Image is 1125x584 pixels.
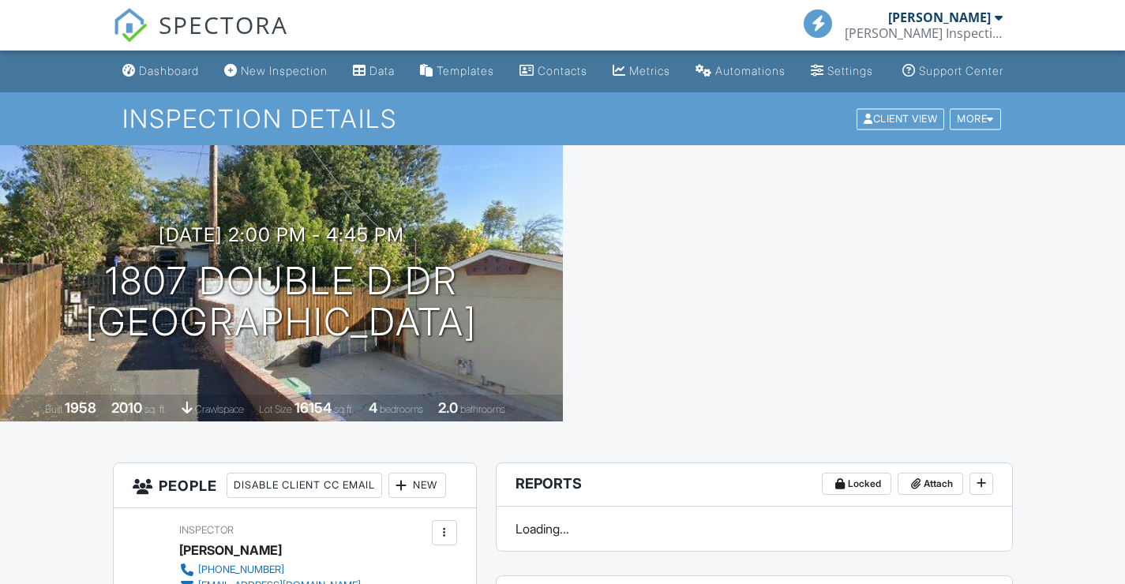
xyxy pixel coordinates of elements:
span: crawlspace [195,403,244,415]
span: Inspector [179,524,234,536]
a: [PHONE_NUMBER] [179,562,361,578]
div: [PERSON_NAME] [179,538,282,562]
h1: Inspection Details [122,105,1002,133]
div: Data [369,64,395,77]
img: The Best Home Inspection Software - Spectora [113,8,148,43]
h3: [DATE] 2:00 pm - 4:45 pm [159,224,404,245]
span: bathrooms [460,403,505,415]
div: Dashboard [139,64,199,77]
a: SPECTORA [113,21,288,54]
a: Automations (Basic) [689,57,792,86]
a: Contacts [513,57,594,86]
span: SPECTORA [159,8,288,41]
div: Client View [857,108,944,129]
span: Built [45,403,62,415]
h3: People [114,463,476,508]
a: Support Center [896,57,1010,86]
div: Disable Client CC Email [227,473,382,498]
a: Settings [804,57,879,86]
span: bedrooms [380,403,423,415]
div: Metrics [629,64,670,77]
div: [PERSON_NAME] [888,9,991,25]
a: Metrics [606,57,677,86]
span: sq. ft. [144,403,167,415]
div: 1958 [65,399,96,416]
div: New [388,473,446,498]
a: Client View [855,112,948,124]
div: 4 [369,399,377,416]
span: Lot Size [259,403,292,415]
div: Top Rank Inspections [845,25,1003,41]
div: Automations [715,64,786,77]
a: Data [347,57,401,86]
div: 2.0 [438,399,458,416]
div: Templates [437,64,494,77]
div: New Inspection [241,64,328,77]
span: sq.ft. [334,403,354,415]
div: More [950,108,1001,129]
a: Dashboard [116,57,205,86]
a: New Inspection [218,57,334,86]
div: [PHONE_NUMBER] [198,563,284,576]
div: Contacts [538,64,587,77]
h1: 1807 Double D Dr [GEOGRAPHIC_DATA] [85,260,477,344]
div: Settings [827,64,873,77]
div: 2010 [111,399,142,416]
a: Templates [414,57,501,86]
div: Support Center [919,64,1003,77]
div: 16154 [294,399,332,416]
